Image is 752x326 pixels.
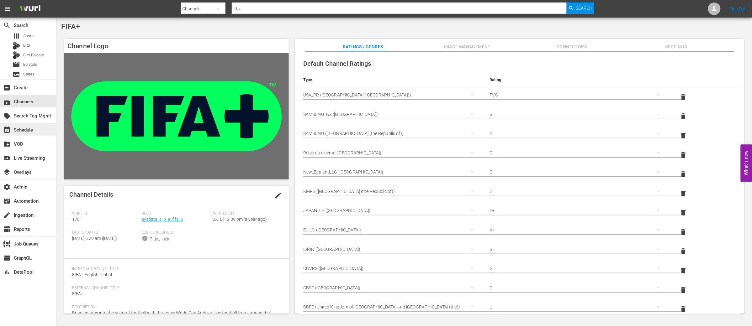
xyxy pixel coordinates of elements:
th: Rating [485,72,671,87]
span: delete [680,286,687,294]
img: ans4CAIJ8jUAAAAAAAAAAAAAAAAAAAAAAAAgQb4GAAAAAAAAAAAAAAAAAAAAAAAAJMjXAAAAAAAAAAAAAAAAAAAAAAAAgAT5G... [15,2,45,16]
button: delete [676,90,691,105]
div: Bits [13,42,20,49]
div: G [490,279,666,297]
span: Search [3,22,11,29]
span: Ratings / Genres [340,43,387,51]
span: delete [680,170,687,178]
div: SAMSUNG_NZ ([GEOGRAPHIC_DATA]) [303,106,480,123]
div: 4+ [490,202,666,219]
div: G [490,260,666,277]
button: delete [676,205,691,220]
button: delete [676,302,691,317]
span: Internal Channel Title: [72,266,278,272]
span: Ingestion [3,211,11,219]
span: Bits Review [23,52,44,58]
span: Overlays [3,168,11,176]
span: delete [680,305,687,313]
button: delete [676,282,691,298]
span: menu [4,5,11,13]
div: CHVRS ([GEOGRAPHIC_DATA]) [303,260,480,277]
div: U [490,298,666,316]
span: Lock Threshold: [142,230,208,235]
span: Automation [3,197,11,205]
h4: Channel Logo [64,39,289,53]
button: delete [676,167,691,182]
div: JAPAN_LG ([GEOGRAPHIC_DATA]) [303,202,480,219]
div: G [490,241,666,258]
span: Bringing fans into the heart of football with the iconic World Cup Archive, Live football from ar... [72,310,270,322]
img: FIFA+ [64,53,289,179]
span: Bits [23,42,30,49]
div: EIRIN ([GEOGRAPHIC_DATA]) [303,241,480,258]
button: delete [676,186,691,201]
div: EU LG ([GEOGRAPHIC_DATA]) [303,221,480,239]
a: sysdata_s_p_a_fifa_6 [142,217,183,222]
span: Series [13,70,20,78]
span: [DATE] 12:39 pm (a year ago) [211,217,267,222]
span: Connectors [548,43,596,51]
span: Search [576,3,593,14]
div: 7-day lock [150,236,169,242]
span: Description: [72,305,278,310]
div: CBSC ([GEOGRAPHIC_DATA]) [303,279,480,297]
span: Job Queues [3,240,11,248]
span: FIFA+ [61,22,80,31]
span: Series [23,71,34,77]
span: delete [680,209,687,216]
span: delete [680,228,687,236]
div: TVG [490,86,666,104]
span: Live Streaming [3,154,11,162]
span: delete [680,267,687,274]
button: delete [676,109,691,124]
div: BBFC (United Kingdom of [GEOGRAPHIC_DATA] and [GEOGRAPHIC_DATA] (the)) [303,298,480,316]
div: New_Zealand_LG ([GEOGRAPHIC_DATA]) [303,163,480,181]
button: delete [676,147,691,163]
span: Asset [13,32,20,40]
span: GraphQL [3,254,11,262]
span: Asset [23,33,34,39]
span: 1781 [72,217,82,222]
span: Default Channel Ratings [303,60,371,67]
div: G [490,144,666,162]
span: Slug: [142,211,208,216]
div: G [490,163,666,181]
span: Channels [3,98,11,106]
div: Bits Review [13,51,20,59]
span: delete [680,93,687,101]
button: delete [676,225,691,240]
span: Settings [653,43,700,51]
span: delete [680,190,687,197]
div: USA_PR ([GEOGRAPHIC_DATA] ([GEOGRAPHIC_DATA])) [303,86,480,104]
button: delete [676,263,691,278]
div: KMRB ([GEOGRAPHIC_DATA] (the Republic of)) [303,183,480,200]
span: info [142,235,148,241]
a: Sign Out [730,6,746,11]
div: SAMSUNG ([GEOGRAPHIC_DATA] (the Republic of)) [303,125,480,142]
th: Type [298,72,485,87]
button: edit [271,188,286,203]
div: 4 [490,125,666,142]
span: DataPool [3,268,11,276]
div: Régie du cinéma ([GEOGRAPHIC_DATA]) [303,144,480,162]
button: delete [676,128,691,143]
span: Wurl ID: [72,211,139,216]
div: 7 [490,183,666,200]
button: Search [567,3,594,14]
span: delete [680,132,687,139]
span: Admin [3,183,11,191]
span: Image Management [444,43,491,51]
span: Create [3,84,11,91]
span: Last Updated: [72,230,139,235]
div: 4+ [490,221,666,239]
span: Episode [23,61,37,68]
span: External Channel Title: [72,286,278,291]
span: edit [274,192,282,199]
span: Schedule [3,126,11,134]
button: Open Feedback Widget [741,144,752,182]
span: delete [680,247,687,255]
span: FIFA+ English Global [72,272,112,277]
span: [DATE] 6:29 am ([DATE]) [72,236,117,241]
span: delete [680,151,687,159]
span: delete [680,112,687,120]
